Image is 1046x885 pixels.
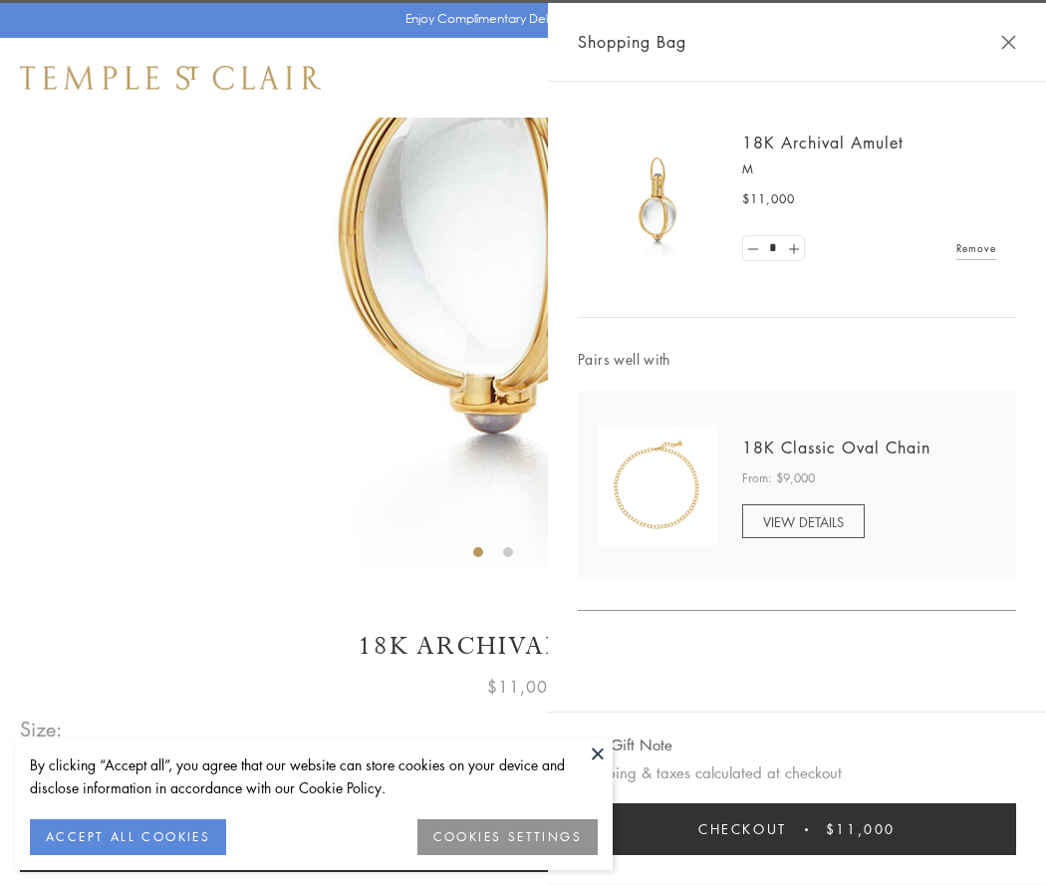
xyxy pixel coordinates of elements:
[598,426,717,545] img: N88865-OV18
[487,674,559,700] span: $11,000
[20,629,1026,664] h1: 18K Archival Amulet
[742,189,795,209] span: $11,000
[578,348,1016,371] span: Pairs well with
[30,819,226,855] button: ACCEPT ALL COOKIES
[742,504,865,538] a: VIEW DETAILS
[742,468,815,488] span: From: $9,000
[417,819,598,855] button: COOKIES SETTINGS
[1001,35,1016,50] button: Close Shopping Bag
[742,159,996,179] p: M
[598,140,717,259] img: 18K Archival Amulet
[742,437,930,458] a: 18K Classic Oval Chain
[783,236,803,261] a: Set quantity to 2
[578,803,1016,855] button: Checkout $11,000
[578,733,672,757] button: Add Gift Note
[405,9,632,29] p: Enjoy Complimentary Delivery & Returns
[742,132,904,153] a: 18K Archival Amulet
[698,818,787,840] span: Checkout
[20,66,321,90] img: Temple St. Clair
[826,818,896,840] span: $11,000
[20,713,64,745] span: Size:
[578,29,686,55] span: Shopping Bag
[743,236,763,261] a: Set quantity to 0
[578,760,1016,785] p: Shipping & taxes calculated at checkout
[763,512,844,531] span: VIEW DETAILS
[30,753,598,799] div: By clicking “Accept all”, you agree that our website can store cookies on your device and disclos...
[956,237,996,259] a: Remove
